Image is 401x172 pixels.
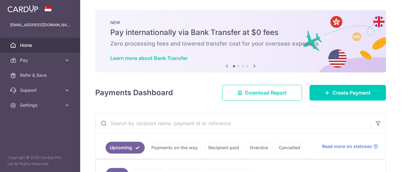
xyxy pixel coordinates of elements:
[20,87,61,93] span: Support
[110,27,371,37] h5: Pay internationally via Bank Transfer at $0 fees
[106,142,145,154] a: Upcoming
[322,143,372,150] span: Read more on statuses
[20,42,61,48] span: Home
[20,72,61,78] span: Refer & Save
[147,142,202,154] a: Payments on the way
[95,87,173,98] h4: Payments Dashboard
[246,142,272,154] a: Overdue
[20,102,61,108] span: Settings
[20,57,61,63] span: Pay
[275,142,304,154] a: Cancelled
[310,85,386,101] a: Create Payment
[8,5,38,12] img: CardUp
[110,40,371,47] h6: Zero processing fees and lowered transfer cost for your overseas expenses
[222,85,302,101] a: Download Report
[332,89,371,96] span: Create Payment
[96,113,371,133] input: Search by recipient name, payment id or reference
[95,10,386,72] img: Bank transfer banner
[322,143,378,150] a: Read more on statuses
[245,89,287,96] span: Download Report
[110,55,188,61] a: Learn more about Bank Transfer
[204,142,243,154] a: Recipient paid
[110,20,371,25] p: NEW
[10,22,70,28] p: [EMAIL_ADDRESS][DOMAIN_NAME]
